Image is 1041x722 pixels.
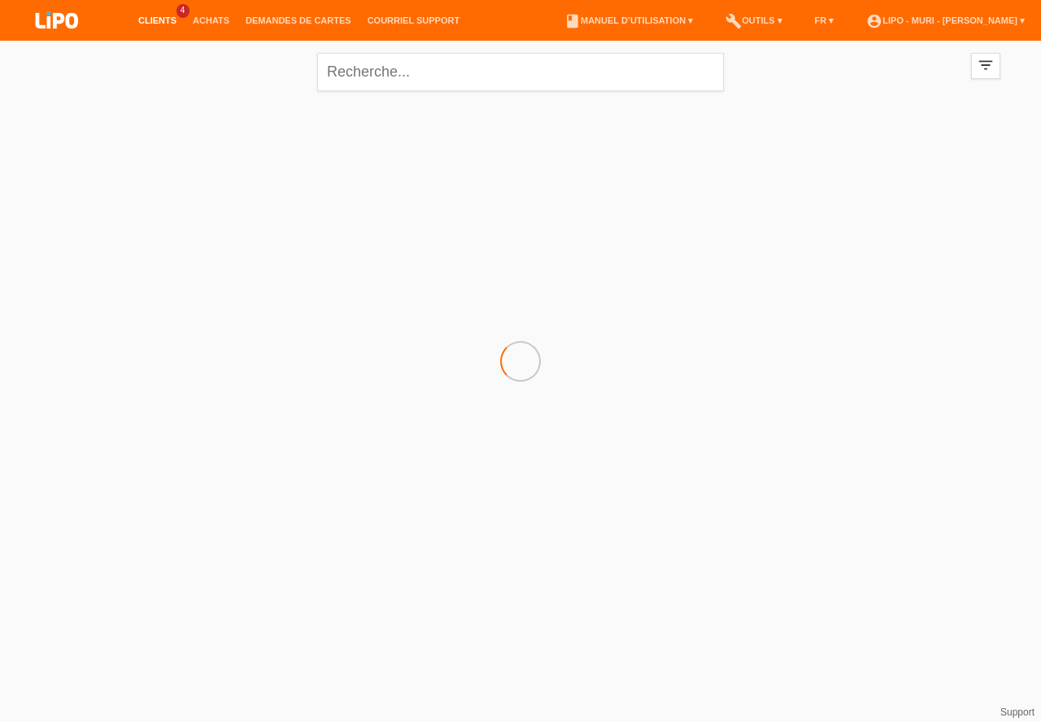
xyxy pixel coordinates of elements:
[185,15,237,25] a: Achats
[130,15,185,25] a: Clients
[564,13,581,29] i: book
[807,15,843,25] a: FR ▾
[1000,707,1034,718] a: Support
[717,15,790,25] a: buildOutils ▾
[176,4,189,18] span: 4
[237,15,359,25] a: Demandes de cartes
[359,15,468,25] a: Courriel Support
[556,15,701,25] a: bookManuel d’utilisation ▾
[16,33,98,46] a: LIPO pay
[317,53,724,91] input: Recherche...
[977,56,995,74] i: filter_list
[725,13,742,29] i: build
[858,15,1033,25] a: account_circleLIPO - Muri - [PERSON_NAME] ▾
[866,13,882,29] i: account_circle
